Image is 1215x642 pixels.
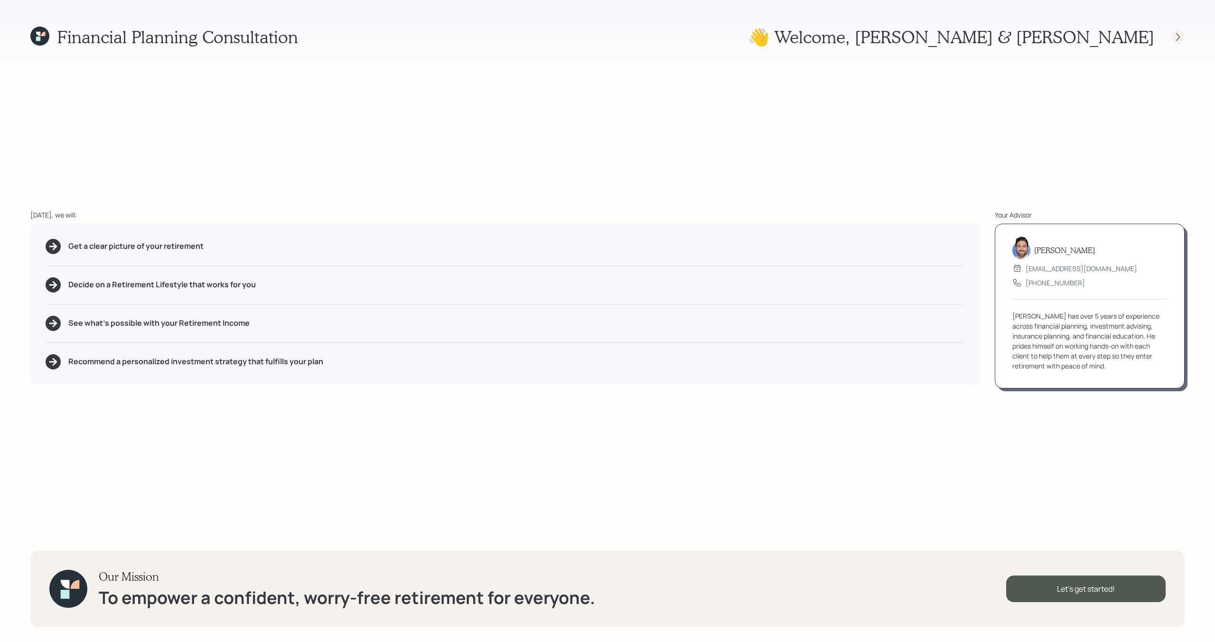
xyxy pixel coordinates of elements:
h3: Our Mission [99,570,595,584]
div: [EMAIL_ADDRESS][DOMAIN_NAME] [1026,264,1137,274]
h1: 👋 Welcome , [PERSON_NAME] & [PERSON_NAME] [748,27,1154,47]
h5: See what's possible with your Retirement Income [68,319,250,328]
h1: To empower a confident, worry-free retirement for everyone. [99,587,595,608]
h1: Financial Planning Consultation [57,27,298,47]
div: [DATE], we will: [30,210,980,220]
h5: [PERSON_NAME] [1034,245,1095,255]
div: Your Advisor [995,210,1185,220]
div: [PERSON_NAME] has over 5 years of experience across financial planning, investment advising, insu... [1012,311,1167,371]
h5: Get a clear picture of your retirement [68,242,204,251]
h5: Decide on a Retirement Lifestyle that works for you [68,280,256,289]
img: michael-russo-headshot.png [1012,236,1030,259]
h5: Recommend a personalized investment strategy that fulfills your plan [68,357,323,366]
div: Let's get started! [1006,576,1166,602]
div: [PHONE_NUMBER] [1026,278,1085,288]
